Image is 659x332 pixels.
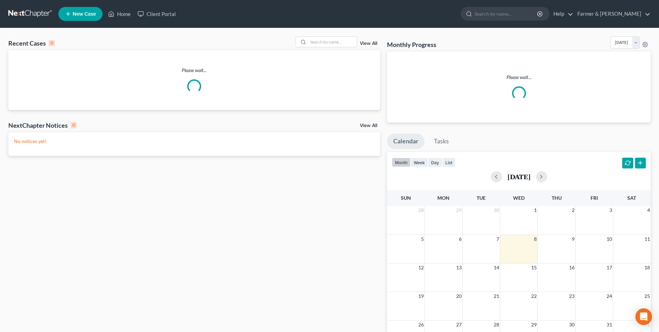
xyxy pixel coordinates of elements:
span: 29 [455,206,462,214]
span: 17 [606,263,613,272]
span: 16 [568,263,575,272]
span: 27 [455,321,462,329]
span: Thu [552,195,562,201]
a: View All [360,41,377,46]
span: Fri [591,195,598,201]
h3: Monthly Progress [387,40,436,49]
span: 5 [420,235,425,243]
span: 25 [644,292,651,300]
span: 20 [455,292,462,300]
a: Client Portal [134,8,179,20]
a: Calendar [387,134,425,149]
div: 0 [49,40,55,46]
span: 23 [568,292,575,300]
div: 0 [71,122,77,128]
p: Please wait... [393,74,645,81]
span: Mon [437,195,450,201]
input: Search by name... [308,37,357,47]
span: 29 [530,321,537,329]
a: Help [550,8,573,20]
a: Tasks [428,134,455,149]
span: 22 [530,292,537,300]
span: 9 [571,235,575,243]
span: 2 [571,206,575,214]
span: 11 [644,235,651,243]
span: 30 [493,206,500,214]
p: No notices yet! [14,138,374,145]
span: 14 [493,263,500,272]
span: New Case [73,11,96,17]
span: 1 [533,206,537,214]
input: Search by name... [475,7,538,20]
span: Tue [477,195,486,201]
span: Sat [627,195,636,201]
span: 10 [606,235,613,243]
a: View All [360,123,377,128]
p: Please wait... [8,67,380,74]
span: 21 [493,292,500,300]
button: month [392,158,411,167]
span: 28 [493,321,500,329]
span: 3 [609,206,613,214]
button: day [428,158,442,167]
span: 6 [458,235,462,243]
span: 28 [418,206,425,214]
span: 26 [418,321,425,329]
span: 19 [418,292,425,300]
span: 30 [568,321,575,329]
span: 7 [496,235,500,243]
span: 24 [606,292,613,300]
span: 4 [646,206,651,214]
span: 15 [530,263,537,272]
span: Wed [513,195,525,201]
span: Sun [401,195,411,201]
h2: [DATE] [508,173,530,180]
div: Open Intercom Messenger [635,308,652,325]
span: 31 [606,321,613,329]
button: week [411,158,428,167]
div: NextChapter Notices [8,121,77,129]
button: list [442,158,455,167]
span: 13 [455,263,462,272]
div: Recent Cases [8,39,55,47]
span: 18 [644,263,651,272]
a: Home [105,8,134,20]
span: 8 [533,235,537,243]
span: 12 [418,263,425,272]
a: Farmer & [PERSON_NAME] [574,8,650,20]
